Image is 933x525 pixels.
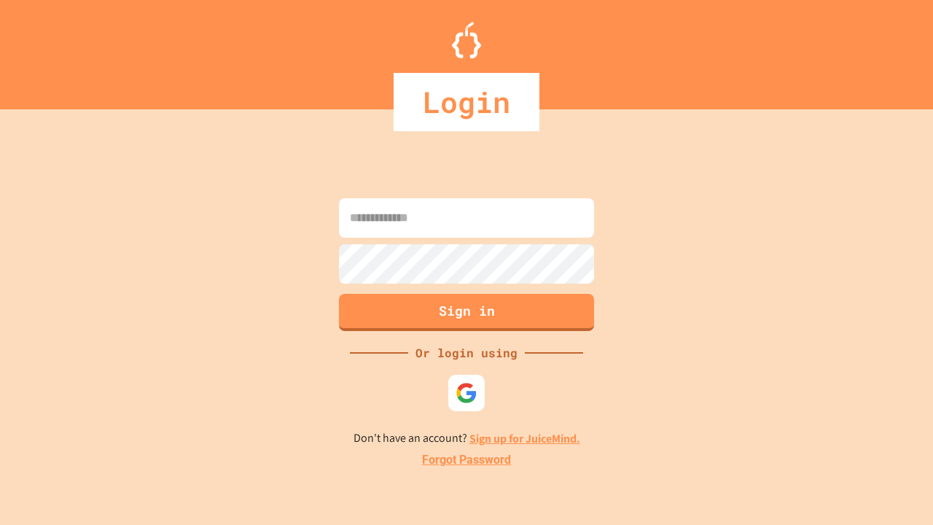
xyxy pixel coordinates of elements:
[469,431,580,446] a: Sign up for JuiceMind.
[456,382,477,404] img: google-icon.svg
[422,451,511,469] a: Forgot Password
[354,429,580,448] p: Don't have an account?
[394,73,539,131] div: Login
[452,22,481,58] img: Logo.svg
[339,294,594,331] button: Sign in
[408,344,525,362] div: Or login using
